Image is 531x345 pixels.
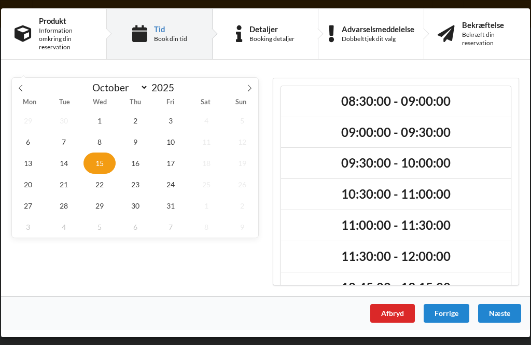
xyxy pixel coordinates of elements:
[342,35,414,43] div: Dobbelttjek dit valg
[424,303,469,322] div: Forrige
[48,173,80,195] span: October 21, 2025
[188,99,223,106] span: Sat
[226,195,258,216] span: November 2, 2025
[190,195,222,216] span: November 1, 2025
[226,131,258,152] span: October 12, 2025
[119,216,151,237] span: November 6, 2025
[226,173,258,195] span: October 26, 2025
[119,173,151,195] span: October 23, 2025
[39,16,93,24] div: Produkt
[148,81,183,93] input: Year
[12,152,44,173] span: October 13, 2025
[190,152,222,173] span: October 18, 2025
[119,131,151,152] span: October 9, 2025
[190,131,222,152] span: October 11, 2025
[12,109,44,131] span: September 29, 2025
[119,195,151,216] span: October 30, 2025
[48,109,80,131] span: September 30, 2025
[288,93,504,109] h2: 08:30:00 - 09:00:00
[154,24,187,33] div: Tid
[83,173,116,195] span: October 22, 2025
[119,109,151,131] span: October 2, 2025
[83,216,116,237] span: November 5, 2025
[48,216,80,237] span: November 4, 2025
[288,280,504,296] h2: 12:45:00 - 13:15:00
[288,155,504,171] h2: 09:30:00 - 10:00:00
[462,20,516,29] div: Bekræftelse
[83,109,116,131] span: October 1, 2025
[88,81,149,94] select: Month
[190,173,222,195] span: October 25, 2025
[462,31,516,47] div: Bekræft din reservation
[47,99,82,106] span: Tue
[288,249,504,265] h2: 11:30:00 - 12:00:00
[288,124,504,140] h2: 09:00:00 - 09:30:00
[190,109,222,131] span: October 4, 2025
[48,195,80,216] span: October 28, 2025
[370,303,415,322] div: Afbryd
[83,152,116,173] span: October 15, 2025
[478,303,521,322] div: Næste
[48,152,80,173] span: October 14, 2025
[39,26,93,51] div: Information omkring din reservation
[155,195,187,216] span: October 31, 2025
[190,216,222,237] span: November 8, 2025
[154,35,187,43] div: Book din tid
[226,109,258,131] span: October 5, 2025
[83,131,116,152] span: October 8, 2025
[226,152,258,173] span: October 19, 2025
[82,99,118,106] span: Wed
[12,173,44,195] span: October 20, 2025
[288,186,504,202] h2: 10:30:00 - 11:00:00
[226,216,258,237] span: November 9, 2025
[155,216,187,237] span: November 7, 2025
[155,131,187,152] span: October 10, 2025
[288,217,504,233] h2: 11:00:00 - 11:30:00
[155,152,187,173] span: October 17, 2025
[12,131,44,152] span: October 6, 2025
[223,99,258,106] span: Sun
[12,99,47,106] span: Mon
[249,35,295,43] div: Booking detaljer
[155,173,187,195] span: October 24, 2025
[249,24,295,33] div: Detaljer
[83,195,116,216] span: October 29, 2025
[12,216,44,237] span: November 3, 2025
[152,99,188,106] span: Fri
[342,24,414,33] div: Advarselsmeddelelse
[118,99,153,106] span: Thu
[48,131,80,152] span: October 7, 2025
[12,195,44,216] span: October 27, 2025
[119,152,151,173] span: October 16, 2025
[155,109,187,131] span: October 3, 2025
